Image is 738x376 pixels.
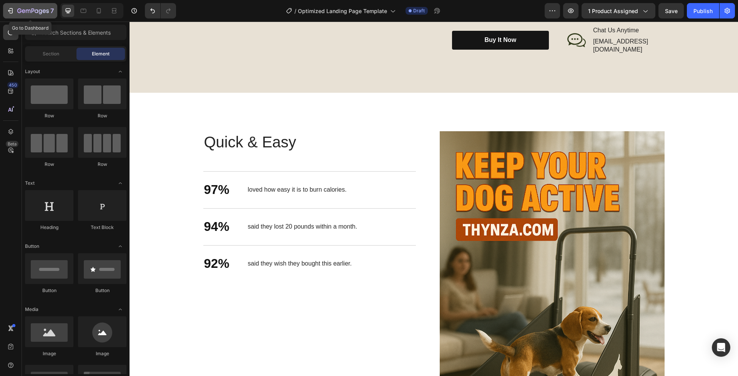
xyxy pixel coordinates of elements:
div: Row [78,161,126,168]
div: Heading [25,224,73,231]
span: / [294,7,296,15]
div: Button [78,287,126,294]
p: 7 [50,6,54,15]
span: Section [43,50,59,57]
span: Toggle open [114,177,126,189]
button: 1 product assigned [582,3,655,18]
span: Layout [25,68,40,75]
div: Undo/Redo [145,3,176,18]
button: Publish [687,3,719,18]
div: Image [25,350,73,357]
span: Element [92,50,110,57]
button: Save [658,3,684,18]
span: Toggle open [114,240,126,252]
div: Text Block [78,224,126,231]
input: Search Sections & Elements [25,25,126,40]
span: Media [25,306,38,313]
div: Row [25,112,73,119]
span: Button [25,243,39,250]
div: Row [25,161,73,168]
button: 7 [3,3,57,18]
div: Row [78,112,126,119]
div: Publish [693,7,713,15]
span: Toggle open [114,65,126,78]
span: Save [665,8,678,14]
div: Beta [6,141,18,147]
div: Open Intercom Messenger [712,338,730,357]
span: Text [25,180,35,187]
div: Button [25,287,73,294]
span: Optimized Landing Page Template [298,7,387,15]
div: Image [78,350,126,357]
div: 450 [7,82,18,88]
span: Draft [413,7,425,14]
span: 1 product assigned [588,7,638,15]
iframe: Design area [130,22,738,376]
span: Toggle open [114,303,126,316]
